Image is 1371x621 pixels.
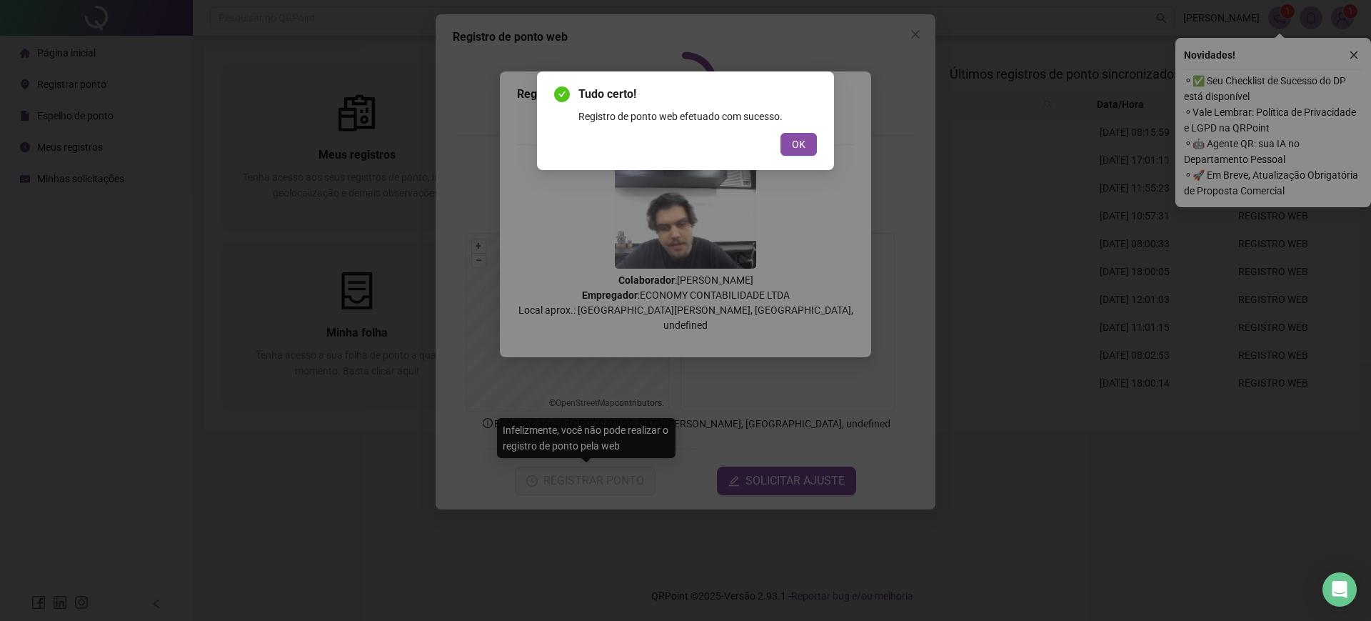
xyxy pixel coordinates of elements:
[780,133,817,156] button: OK
[578,86,817,103] span: Tudo certo!
[792,136,805,152] span: OK
[578,109,817,124] div: Registro de ponto web efetuado com sucesso.
[554,86,570,102] span: check-circle
[1322,572,1357,607] div: Open Intercom Messenger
